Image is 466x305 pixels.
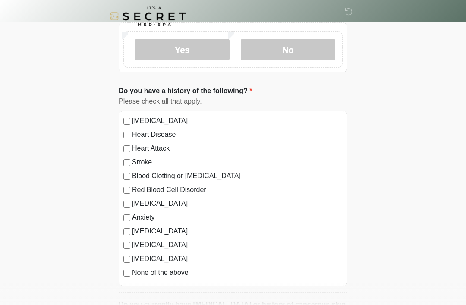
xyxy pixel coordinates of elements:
[123,118,130,125] input: [MEDICAL_DATA]
[123,214,130,221] input: Anxiety
[241,39,335,60] label: No
[132,212,343,223] label: Anxiety
[132,198,343,209] label: [MEDICAL_DATA]
[132,157,343,167] label: Stroke
[123,187,130,194] input: Red Blood Cell Disorder
[132,254,343,264] label: [MEDICAL_DATA]
[132,116,343,126] label: [MEDICAL_DATA]
[123,256,130,263] input: [MEDICAL_DATA]
[123,159,130,166] input: Stroke
[132,129,343,140] label: Heart Disease
[119,96,347,107] div: Please check all that apply.
[132,226,343,236] label: [MEDICAL_DATA]
[132,185,343,195] label: Red Blood Cell Disorder
[123,270,130,277] input: None of the above
[135,39,230,60] label: Yes
[119,86,252,96] label: Do you have a history of the following?
[123,201,130,208] input: [MEDICAL_DATA]
[123,228,130,235] input: [MEDICAL_DATA]
[132,171,343,181] label: Blood Clotting or [MEDICAL_DATA]
[132,143,343,154] label: Heart Attack
[123,173,130,180] input: Blood Clotting or [MEDICAL_DATA]
[110,6,186,26] img: It's A Secret Med Spa Logo
[123,132,130,138] input: Heart Disease
[132,267,343,278] label: None of the above
[132,240,343,250] label: [MEDICAL_DATA]
[123,145,130,152] input: Heart Attack
[123,242,130,249] input: [MEDICAL_DATA]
